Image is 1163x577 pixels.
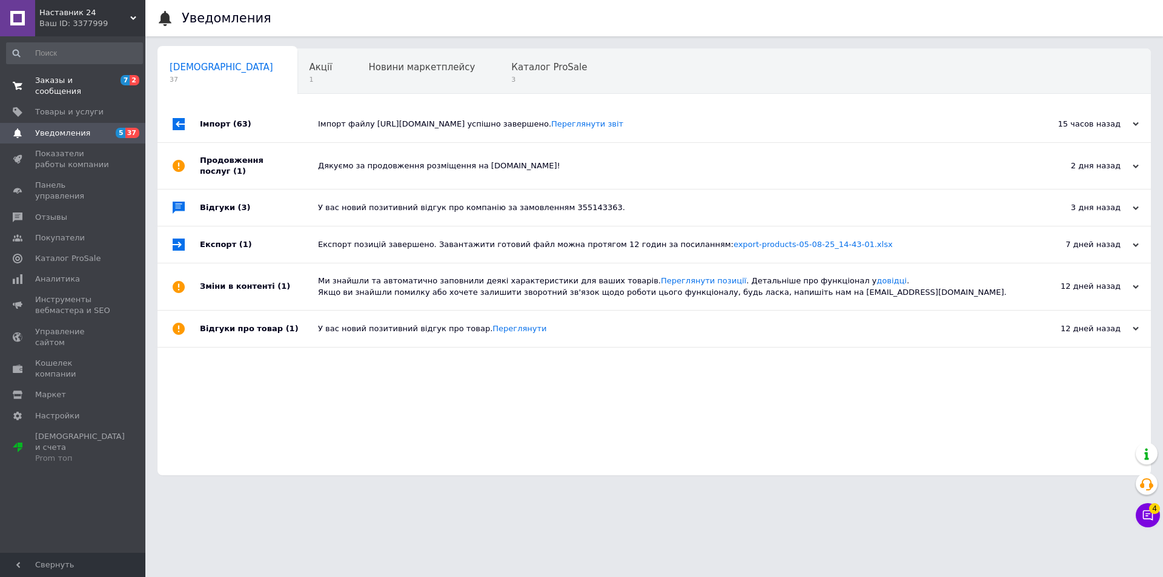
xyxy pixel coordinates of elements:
[238,203,251,212] span: (3)
[318,119,1018,130] div: Імпорт файлу [URL][DOMAIN_NAME] успішно завершено.
[35,294,112,316] span: Инструменты вебмастера и SEO
[35,274,80,285] span: Аналитика
[200,190,318,226] div: Відгуки
[310,62,333,73] span: Акції
[39,7,130,18] span: Наставник 24
[200,106,318,142] div: Імпорт
[35,128,90,139] span: Уведомления
[511,75,587,84] span: 3
[368,62,475,73] span: Новини маркетплейсу
[233,167,246,176] span: (1)
[318,275,1018,297] div: Ми знайшли та автоматично заповнили деякі характеристики для ваших товарів. . Детальніше про функ...
[121,75,130,85] span: 7
[200,226,318,263] div: Експорт
[35,75,112,97] span: Заказы и сообщения
[318,239,1018,250] div: Експорт позицій завершено. Завантажити готовий файл можна протягом 12 годин за посиланням:
[239,240,252,249] span: (1)
[661,276,746,285] a: Переглянути позиції
[35,232,85,243] span: Покупатели
[35,431,125,464] span: [DEMOGRAPHIC_DATA] и счета
[310,75,333,84] span: 1
[1018,239,1139,250] div: 7 дней назад
[170,75,273,84] span: 37
[35,253,101,264] span: Каталог ProSale
[125,128,139,138] span: 37
[876,276,907,285] a: довідці
[318,202,1018,213] div: У вас новий позитивний відгук про компанію за замовленням 355143363.
[1149,503,1160,514] span: 4
[1136,503,1160,527] button: Чат с покупателем4
[6,42,143,64] input: Поиск
[1018,160,1139,171] div: 2 дня назад
[277,282,290,291] span: (1)
[1018,119,1139,130] div: 15 часов назад
[35,212,67,223] span: Отзывы
[200,143,318,189] div: Продовження послуг
[511,62,587,73] span: Каталог ProSale
[492,324,546,333] a: Переглянути
[200,311,318,347] div: Відгуки про товар
[35,180,112,202] span: Панель управления
[35,389,66,400] span: Маркет
[1018,323,1139,334] div: 12 дней назад
[1018,281,1139,292] div: 12 дней назад
[233,119,251,128] span: (63)
[551,119,623,128] a: Переглянути звіт
[35,410,79,421] span: Настройки
[116,128,125,138] span: 5
[35,107,104,117] span: Товары и услуги
[182,11,271,25] h1: Уведомления
[200,263,318,309] div: Зміни в контенті
[35,358,112,380] span: Кошелек компании
[39,18,145,29] div: Ваш ID: 3377999
[35,326,112,348] span: Управление сайтом
[318,160,1018,171] div: Дякуємо за продовження розміщення на [DOMAIN_NAME]!
[170,62,273,73] span: [DEMOGRAPHIC_DATA]
[734,240,893,249] a: export-products-05-08-25_14-43-01.xlsx
[130,75,139,85] span: 2
[286,324,299,333] span: (1)
[318,323,1018,334] div: У вас новий позитивний відгук про товар.
[35,148,112,170] span: Показатели работы компании
[1018,202,1139,213] div: 3 дня назад
[35,453,125,464] div: Prom топ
